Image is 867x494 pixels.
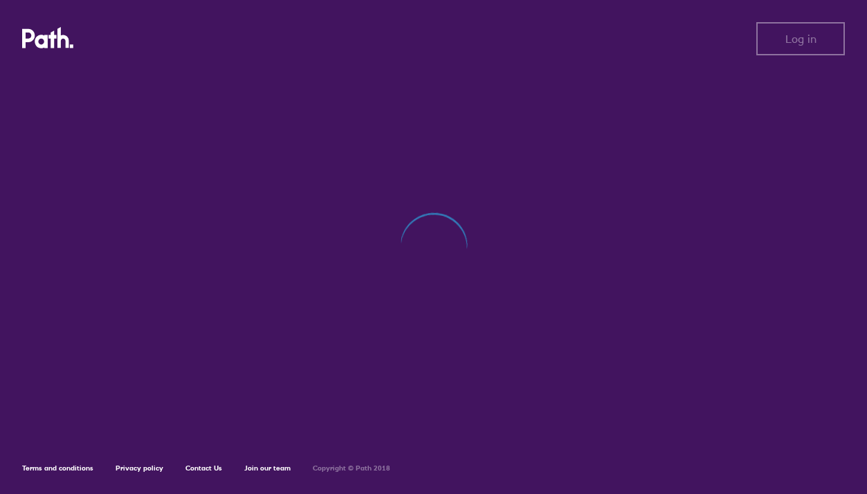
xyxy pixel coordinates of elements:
[313,464,390,473] h6: Copyright © Path 2018
[22,464,93,473] a: Terms and conditions
[244,464,291,473] a: Join our team
[185,464,222,473] a: Contact Us
[116,464,163,473] a: Privacy policy
[756,22,845,55] button: Log in
[785,33,816,45] span: Log in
